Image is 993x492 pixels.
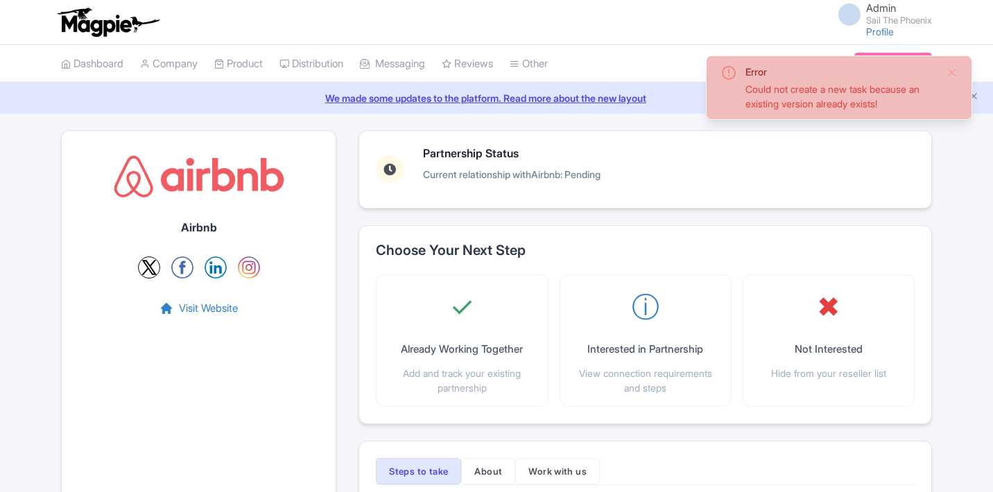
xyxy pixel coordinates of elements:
[205,256,227,279] img: LinkedIn icon
[360,45,425,83] a: Messaging
[205,256,227,279] a: LinkedIn
[388,286,536,395] button: ✓ Already Working Together Add and track your existing partnership
[112,148,286,205] img: dhdd1nvenuq46apslvb8.svg
[632,286,659,328] span: ⓘ
[531,168,560,180] span: Airbnb
[745,82,935,111] div: Could not create a new task because an existing version already exists!
[817,286,840,328] span: ✖
[423,148,601,160] h3: Partnership Status
[969,89,979,105] button: Close announcement
[8,91,985,105] a: We made some updates to the platform. Read more about the new layout
[138,256,160,279] a: Twitter
[571,286,720,395] button: ⓘ Interested in Partnership View connection requirements and steps
[238,256,260,279] a: Instagram
[795,342,863,358] p: Not Interested
[854,53,932,73] a: Subscription
[866,26,894,37] a: Profile
[54,7,162,37] img: logo-ab69f6fb50320c5b225c76a69d11143b.png
[376,243,915,258] h2: Choose Your Next Step
[866,1,896,15] span: Admin
[171,256,193,279] a: Facebook
[771,286,886,380] button: ✖ Not Interested Hide from your reseller list
[510,45,548,83] a: Other
[450,286,474,328] span: ✓
[745,64,935,79] div: Error
[388,366,536,395] p: Add and track your existing partnership
[181,222,217,234] h1: Airbnb
[866,16,932,25] small: Sail The Phoenix
[830,3,932,25] a: Admin Sail The Phoenix
[159,301,238,317] a: Visit Website
[947,64,958,81] button: Close
[138,256,160,279] img: Twitter icon
[442,45,493,83] a: Reviews
[140,45,198,83] a: Company
[61,45,123,83] a: Dashboard
[214,45,263,83] a: Product
[376,458,461,484] button: Steps to take
[515,458,600,484] button: Work with us
[401,342,523,358] p: Already Working Together
[771,366,886,380] p: Hide from your reseller list
[423,167,601,182] p: Current relationship with : Pending
[279,45,343,83] a: Distribution
[461,458,515,484] button: About
[571,366,720,395] p: View connection requirements and steps
[238,256,260,279] img: Instagram icon
[587,342,703,358] p: Interested in Partnership
[171,256,193,279] img: Facebook icon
